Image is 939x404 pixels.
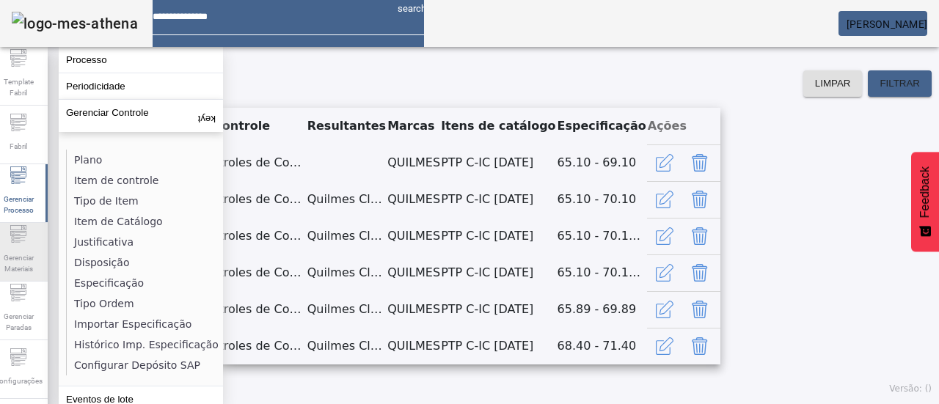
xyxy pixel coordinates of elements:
[557,144,647,181] td: 65.10 - 69.10
[67,170,222,191] li: Item de controle
[440,328,556,364] td: PTP C-IC [DATE]
[307,328,387,364] td: Quilmes Clasica 18,5 FERMAT
[307,181,387,218] td: Quilmes Clasica 17,5 Propagador (Unitanque)
[918,166,932,218] span: Feedback
[59,47,223,73] button: Processo
[682,328,717,364] button: Delete
[557,181,647,218] td: 65.10 - 70.10
[387,291,440,328] td: QUILMES
[160,144,307,181] td: RDF - Controles de Conjunto
[557,218,647,254] td: 65.10 - 70.10 (RITM17631006)
[440,181,556,218] td: PTP C-IC [DATE]
[557,291,647,328] td: 65.89 - 69.89
[911,152,939,251] button: Feedback - Mostrar pesquisa
[307,254,387,291] td: Quilmes Clasica 18,5 FERMAT
[67,211,222,232] li: Item de Catálogo
[682,292,717,327] button: Delete
[682,218,717,254] button: Delete
[160,254,307,291] td: RDF - Controles de Conjunto
[387,144,440,181] td: QUILMES
[440,218,556,254] td: PTP C-IC [DATE]
[67,293,222,314] li: Tipo Ordem
[440,254,556,291] td: PTP C-IC [DATE]
[5,136,32,156] span: Fabril
[160,218,307,254] td: RDF - Controles de Conjunto
[440,144,556,181] td: PTP C-IC [DATE]
[198,107,216,125] mat-icon: keyboard_arrow_up
[682,182,717,217] button: Delete
[440,291,556,328] td: PTP C-IC [DATE]
[557,108,647,144] th: Especificação
[815,76,851,91] span: LIMPAR
[387,181,440,218] td: QUILMES
[880,76,920,91] span: FILTRAR
[557,328,647,364] td: 68.40 - 71.40
[682,255,717,290] button: Delete
[387,108,440,144] th: Marcas
[67,314,222,334] li: Importar Especificação
[682,145,717,180] button: Delete
[803,70,863,97] button: LIMPAR
[67,232,222,252] li: Justificativa
[557,254,647,291] td: 65.10 - 70.10 (RITM17631006)
[307,218,387,254] td: Quilmes Clasica 17,5 FERMAT
[440,108,556,144] th: Itens de catálogo
[67,191,222,211] li: Tipo de Item
[868,70,932,97] button: FILTRAR
[847,18,927,30] span: [PERSON_NAME]
[160,328,307,364] td: RDF - Controles de Conjunto
[307,108,387,144] th: Resultantes
[59,100,223,132] button: Gerenciar Controle
[67,334,222,355] li: Histórico Imp. Especificação
[647,108,720,144] th: Ações
[12,12,138,35] img: logo-mes-athena
[67,273,222,293] li: Especificação
[387,254,440,291] td: QUILMES
[59,73,223,99] button: Periodicidade
[67,150,222,170] li: Plano
[307,291,387,328] td: Quilmes Clasica 17,5 FERMAT
[387,218,440,254] td: QUILMES
[889,383,932,394] span: Versão: ()
[67,355,222,375] li: Configurar Depósito SAP
[160,291,307,328] td: RDF - Controles de Conjunto
[387,328,440,364] td: QUILMES
[67,252,222,273] li: Disposição
[160,181,307,218] td: RDF - Controles de Conjunto
[160,108,307,144] th: Item de controle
